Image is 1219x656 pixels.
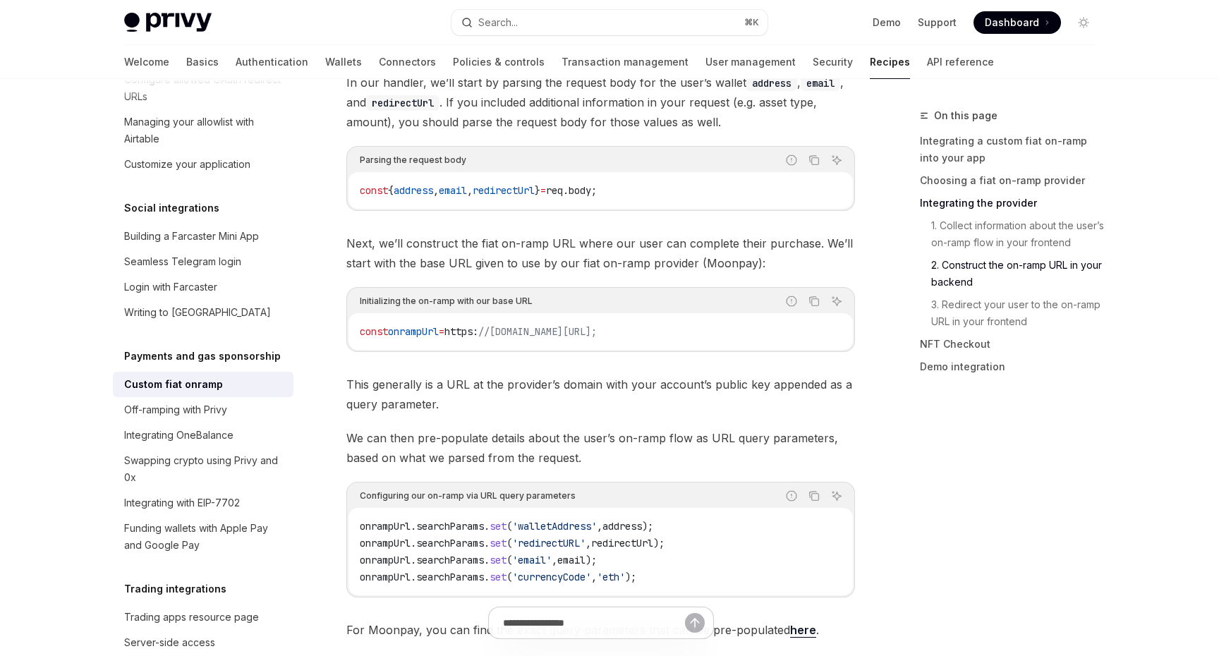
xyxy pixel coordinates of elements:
a: NFT Checkout [920,333,1106,356]
h5: Social integrations [124,200,219,217]
span: set [490,520,507,533]
div: Managing your allowlist with Airtable [124,114,285,147]
span: : [473,325,478,338]
a: Login with Farcaster [113,274,293,300]
a: Dashboard [974,11,1061,34]
a: Integrating a custom fiat on-ramp into your app [920,130,1106,169]
span: ); [653,537,665,549]
a: Writing to [GEOGRAPHIC_DATA] [113,300,293,325]
code: address [746,75,797,91]
span: const [360,184,388,197]
span: set [490,554,507,566]
span: ( [507,571,512,583]
span: . [563,184,569,197]
button: Copy the contents from the code block [805,151,823,169]
button: Ask AI [827,487,846,505]
a: User management [705,45,796,79]
span: = [540,184,546,197]
div: Configuring our on-ramp via URL query parameters [360,487,576,505]
div: Search... [478,14,518,31]
span: ( [507,537,512,549]
div: Trading apps resource page [124,609,259,626]
button: Report incorrect code [782,292,801,310]
a: Authentication [236,45,308,79]
span: ); [586,554,597,566]
span: email [557,554,586,566]
a: Connectors [379,45,436,79]
span: = [439,325,444,338]
span: , [552,554,557,566]
button: Ask AI [827,292,846,310]
span: . [411,520,416,533]
span: set [490,571,507,583]
span: onrampUrl [360,571,411,583]
span: { [388,184,394,197]
span: address [602,520,642,533]
span: Dashboard [985,16,1039,30]
a: Customize your application [113,152,293,177]
span: searchParams [416,571,484,583]
span: onrampUrl [360,554,411,566]
span: redirectUrl [591,537,653,549]
span: set [490,537,507,549]
a: Trading apps resource page [113,605,293,630]
a: Server-side access [113,630,293,655]
span: This generally is a URL at the provider’s domain with your account’s public key appended as a que... [346,375,855,414]
a: Integrating OneBalance [113,423,293,448]
a: Security [813,45,853,79]
span: onrampUrl [360,537,411,549]
button: Ask AI [827,151,846,169]
img: light logo [124,13,212,32]
span: 'eth' [597,571,625,583]
span: ( [507,554,512,566]
span: ); [642,520,653,533]
a: Off-ramping with Privy [113,397,293,423]
button: Report incorrect code [782,487,801,505]
div: Off-ramping with Privy [124,401,227,418]
input: Ask a question... [503,607,685,638]
span: . [411,554,416,566]
span: redirectUrl [473,184,535,197]
div: Building a Farcaster Mini App [124,228,259,245]
span: searchParams [416,537,484,549]
span: 'redirectURL' [512,537,586,549]
span: 'currencyCode' [512,571,591,583]
a: 3. Redirect your user to the on-ramp URL in your frontend [920,293,1106,333]
div: Customize your application [124,156,250,173]
span: onrampUrl [360,520,411,533]
span: , [433,184,439,197]
a: Demo integration [920,356,1106,378]
span: req [546,184,563,197]
a: Support [918,16,957,30]
a: Demo [873,16,901,30]
a: Transaction management [562,45,689,79]
span: . [484,571,490,583]
a: 2. Construct the on-ramp URL in your backend [920,254,1106,293]
a: Building a Farcaster Mini App [113,224,293,249]
button: Send message [685,613,705,633]
div: Initializing the on-ramp with our base URL [360,292,533,310]
span: 'walletAddress' [512,520,597,533]
span: On this page [934,107,997,124]
span: , [591,571,597,583]
a: Integrating with EIP-7702 [113,490,293,516]
div: Custom fiat onramp [124,376,223,393]
button: Copy the contents from the code block [805,487,823,505]
span: , [586,537,591,549]
span: 'email' [512,554,552,566]
span: . [411,537,416,549]
a: Welcome [124,45,169,79]
code: redirectUrl [366,95,439,111]
div: Integrating OneBalance [124,427,234,444]
span: const [360,325,388,338]
span: searchParams [416,520,484,533]
span: email [439,184,467,197]
div: Seamless Telegram login [124,253,241,270]
span: . [484,520,490,533]
span: //[DOMAIN_NAME][URL]; [478,325,597,338]
a: Funding wallets with Apple Pay and Google Pay [113,516,293,558]
button: Copy the contents from the code block [805,292,823,310]
div: Server-side access [124,634,215,651]
span: . [411,571,416,583]
h5: Payments and gas sponsorship [124,348,281,365]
